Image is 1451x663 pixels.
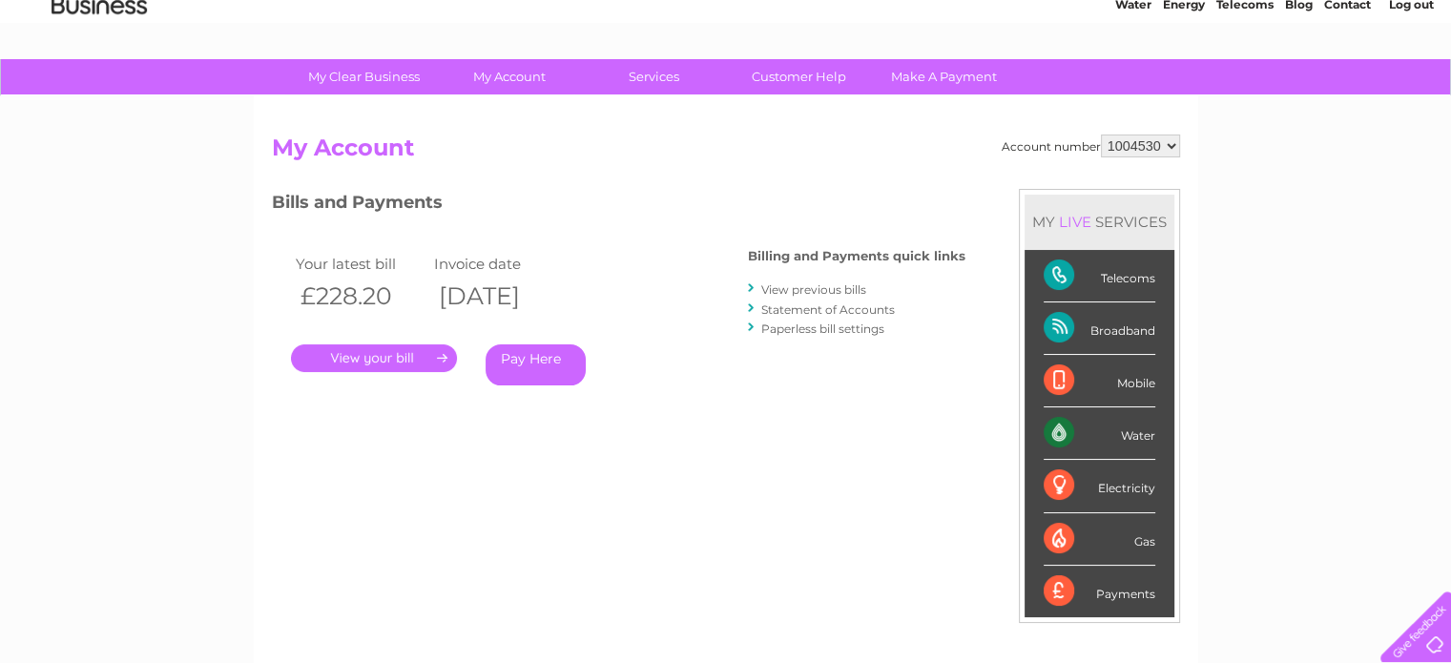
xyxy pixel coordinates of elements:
a: 0333 014 3131 [1091,10,1223,33]
div: Payments [1044,566,1155,617]
div: Mobile [1044,355,1155,407]
div: Electricity [1044,460,1155,512]
h3: Bills and Payments [272,189,965,222]
a: My Account [430,59,588,94]
a: . [291,344,457,372]
div: Water [1044,407,1155,460]
div: Gas [1044,513,1155,566]
a: Customer Help [720,59,878,94]
a: My Clear Business [285,59,443,94]
a: Water [1115,81,1151,95]
a: Telecoms [1216,81,1274,95]
a: Log out [1388,81,1433,95]
div: LIVE [1055,213,1095,231]
h4: Billing and Payments quick links [748,249,965,263]
a: Statement of Accounts [761,302,895,317]
div: Broadband [1044,302,1155,355]
div: Clear Business is a trading name of Verastar Limited (registered in [GEOGRAPHIC_DATA] No. 3667643... [276,10,1177,93]
div: Account number [1002,135,1180,157]
img: logo.png [51,50,148,108]
h2: My Account [272,135,1180,171]
a: Paperless bill settings [761,321,884,336]
a: Energy [1163,81,1205,95]
th: [DATE] [429,277,568,316]
a: Services [575,59,733,94]
div: MY SERVICES [1025,195,1174,249]
a: Pay Here [486,344,586,385]
th: £228.20 [291,277,429,316]
a: View previous bills [761,282,866,297]
a: Make A Payment [865,59,1023,94]
a: Blog [1285,81,1313,95]
div: Telecoms [1044,250,1155,302]
td: Your latest bill [291,251,429,277]
a: Contact [1324,81,1371,95]
td: Invoice date [429,251,568,277]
